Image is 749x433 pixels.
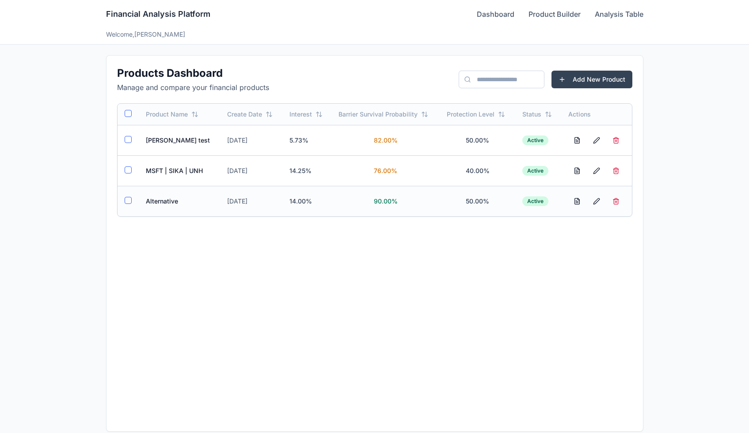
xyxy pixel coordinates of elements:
button: Protection Level [447,110,505,119]
span: 76.00% [374,167,397,174]
span: Status [522,110,541,119]
td: MSFT | SIKA | UNH [139,155,221,186]
td: [DATE] [220,186,282,216]
div: Active [522,166,548,176]
p: Manage and compare your financial products [117,82,269,93]
span: 5.73% [289,136,308,144]
a: Product Builder [528,9,581,19]
span: 40.00% [466,167,490,174]
td: [DATE] [220,155,282,186]
span: 14.00% [289,197,312,205]
span: 50.00% [466,136,489,144]
span: 14.25% [289,167,312,174]
span: Product Name [146,110,188,119]
div: Active [522,136,548,145]
a: Dashboard [477,9,514,19]
span: Create Date [227,110,262,119]
div: Active [522,196,548,206]
div: Welcome, [PERSON_NAME] [106,30,643,39]
button: Product Name [146,110,198,119]
span: 82.00% [374,136,398,144]
button: Create Date [227,110,273,119]
button: Interest [289,110,323,119]
td: [DATE] [220,125,282,155]
span: Protection Level [447,110,494,119]
td: [PERSON_NAME] test [139,125,221,155]
button: Status [522,110,552,119]
th: Actions [561,104,632,125]
td: Alternative [139,186,221,216]
button: Add New Product [551,71,632,88]
a: Analysis Table [595,9,643,19]
h2: Products Dashboard [117,66,269,80]
button: Barrier Survival Probability [338,110,428,119]
span: Interest [289,110,312,119]
span: 50.00% [466,197,489,205]
h1: Financial Analysis Platform [106,8,210,20]
span: 90.00% [374,197,398,205]
span: Barrier Survival Probability [338,110,418,119]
